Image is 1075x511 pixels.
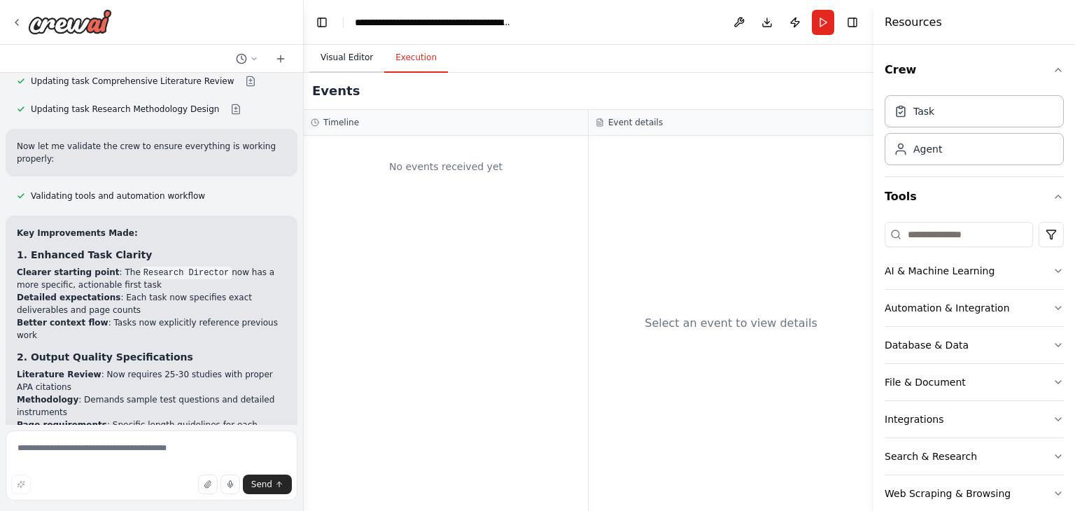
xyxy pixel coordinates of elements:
[17,368,286,393] li: : Now requires 25-30 studies with proper APA citations
[645,315,817,332] div: Select an event to view details
[243,475,292,494] button: Send
[17,293,120,302] strong: Detailed expectations
[198,475,218,494] button: Upload files
[230,50,264,67] button: Switch to previous chat
[28,9,112,34] img: Logo
[323,117,359,128] h3: Timeline
[17,351,193,363] strong: 2. Output Quality Specifications
[17,140,286,165] p: Now let me validate the crew to ensure everything is working properly:
[17,228,138,238] strong: Key Improvements Made:
[843,13,862,32] button: Hide right sidebar
[220,475,240,494] button: Click to speak your automation idea
[885,177,1064,216] button: Tools
[17,266,286,291] li: : The now has a more specific, actionable first task
[885,14,942,31] h4: Resources
[885,301,1010,315] div: Automation & Integration
[312,13,332,32] button: Hide left sidebar
[17,267,120,277] strong: Clearer starting point
[885,253,1064,289] button: AI & Machine Learning
[885,449,977,463] div: Search & Research
[17,419,286,444] li: : Specific length guidelines for each section
[885,401,1064,437] button: Integrations
[31,76,234,87] span: Updating task Comprehensive Literature Review
[913,104,934,118] div: Task
[608,117,663,128] h3: Event details
[885,364,1064,400] button: File & Document
[885,264,995,278] div: AI & Machine Learning
[31,190,205,202] span: Validating tools and automation workflow
[309,43,384,73] button: Visual Editor
[17,370,101,379] strong: Literature Review
[269,50,292,67] button: Start a new chat
[141,267,232,279] code: Research Director
[885,486,1011,500] div: Web Scraping & Browsing
[355,15,512,29] nav: breadcrumb
[885,290,1064,326] button: Automation & Integration
[312,81,360,101] h2: Events
[384,43,448,73] button: Execution
[885,412,943,426] div: Integrations
[17,395,78,405] strong: Methodology
[251,479,272,490] span: Send
[311,143,581,190] div: No events received yet
[17,291,286,316] li: : Each task now specifies exact deliverables and page counts
[17,249,152,260] strong: 1. Enhanced Task Clarity
[885,327,1064,363] button: Database & Data
[885,438,1064,475] button: Search & Research
[885,50,1064,90] button: Crew
[885,338,969,352] div: Database & Data
[885,90,1064,176] div: Crew
[17,318,108,328] strong: Better context flow
[913,142,942,156] div: Agent
[11,475,31,494] button: Improve this prompt
[885,375,966,389] div: File & Document
[17,393,286,419] li: : Demands sample test questions and detailed instruments
[17,316,286,342] li: : Tasks now explicitly reference previous work
[31,104,219,115] span: Updating task Research Methodology Design
[17,420,107,430] strong: Page requirements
